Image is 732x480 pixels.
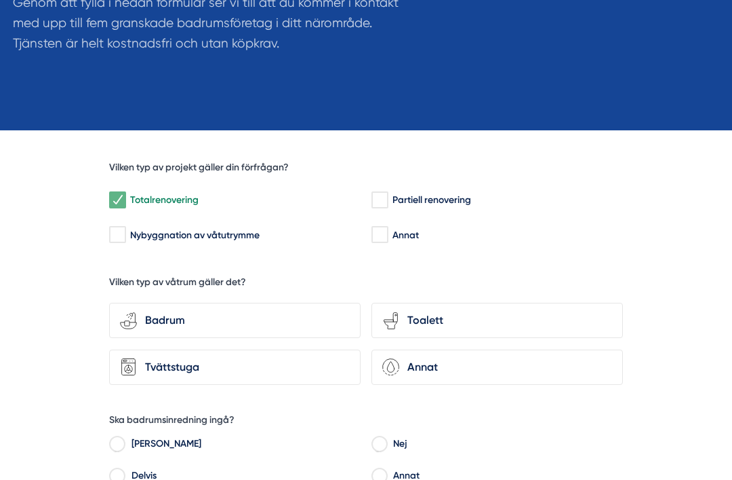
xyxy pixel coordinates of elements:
[109,440,125,452] input: Ja
[109,276,246,293] h5: Vilken typ av våtrum gäller det?
[109,413,235,430] h5: Ska badrumsinredning ingå?
[109,228,125,242] input: Nybyggnation av våtutrymme
[371,228,387,242] input: Annat
[109,161,289,178] h5: Vilken typ av projekt gäller din förfrågan?
[109,193,125,207] input: Totalrenovering
[371,193,387,207] input: Partiell renovering
[386,435,623,456] label: Nej
[371,440,387,452] input: Nej
[125,435,361,456] label: [PERSON_NAME]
